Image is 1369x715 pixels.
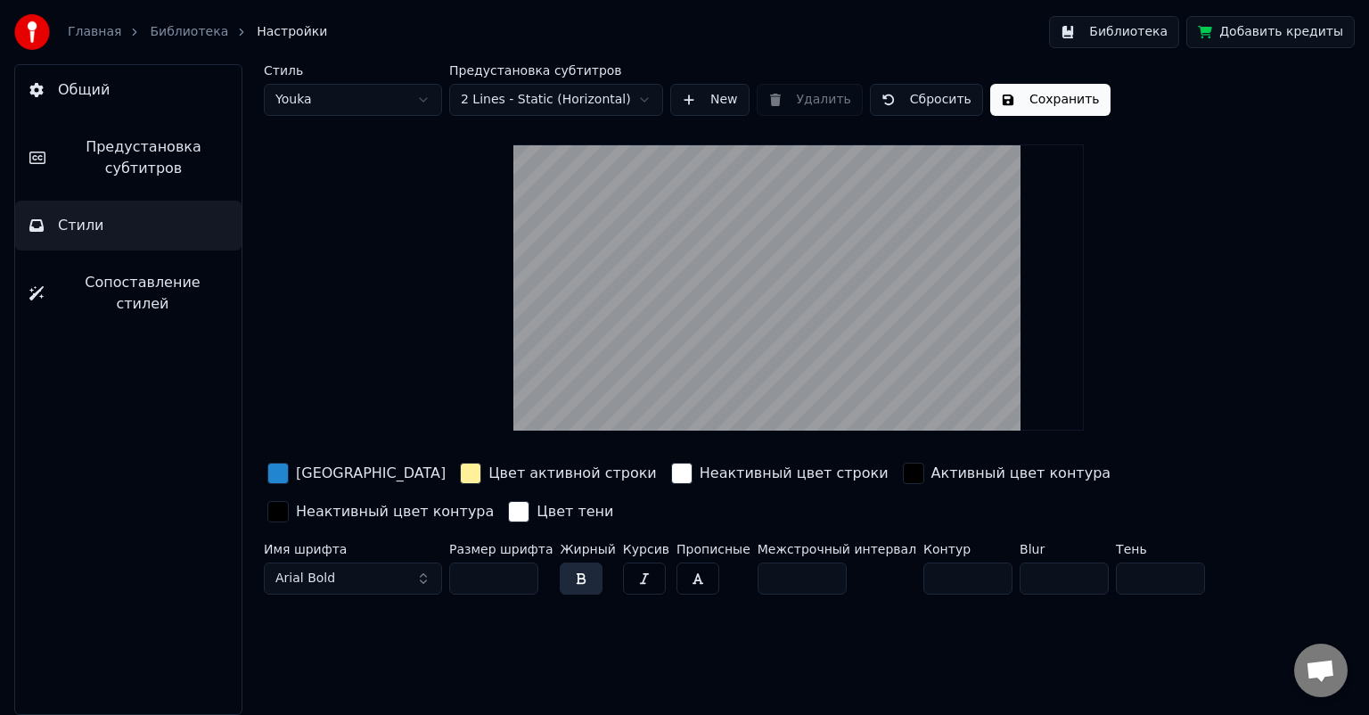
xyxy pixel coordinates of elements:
label: Размер шрифта [449,543,553,555]
a: Главная [68,23,121,41]
button: Предустановка субтитров [15,122,242,193]
button: Добавить кредиты [1186,16,1355,48]
div: Активный цвет контура [931,463,1111,484]
button: Сбросить [870,84,983,116]
img: youka [14,14,50,50]
button: Активный цвет контура [899,459,1115,488]
label: Межстрочный интервал [758,543,916,555]
div: [GEOGRAPHIC_DATA] [296,463,446,484]
label: Предустановка субтитров [449,64,663,77]
span: Настройки [257,23,327,41]
label: Жирный [560,543,615,555]
nav: breadcrumb [68,23,327,41]
button: New [670,84,750,116]
div: Неактивный цвет контура [296,501,494,522]
label: Прописные [676,543,750,555]
span: Стили [58,215,104,236]
label: Тень [1116,543,1205,555]
div: Цвет тени [537,501,613,522]
button: Цвет тени [504,497,617,526]
span: Arial Bold [275,570,335,588]
button: Неактивный цвет строки [668,459,892,488]
button: Стили [15,201,242,251]
div: Цвет активной строки [488,463,657,484]
label: Имя шрифта [264,543,442,555]
span: Сопоставление стилей [58,272,227,315]
button: Библиотека [1049,16,1179,48]
label: Стиль [264,64,442,77]
span: Общий [58,79,110,101]
button: Общий [15,65,242,115]
label: Курсив [623,543,669,555]
label: Контур [923,543,1012,555]
button: Неактивный цвет контура [264,497,497,526]
label: Blur [1020,543,1109,555]
span: Предустановка субтитров [60,136,227,179]
button: Сопоставление стилей [15,258,242,329]
div: Неактивный цвет строки [700,463,889,484]
button: Сохранить [990,84,1111,116]
button: [GEOGRAPHIC_DATA] [264,459,449,488]
button: Цвет активной строки [456,459,660,488]
a: Открытый чат [1294,644,1348,697]
a: Библиотека [150,23,228,41]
